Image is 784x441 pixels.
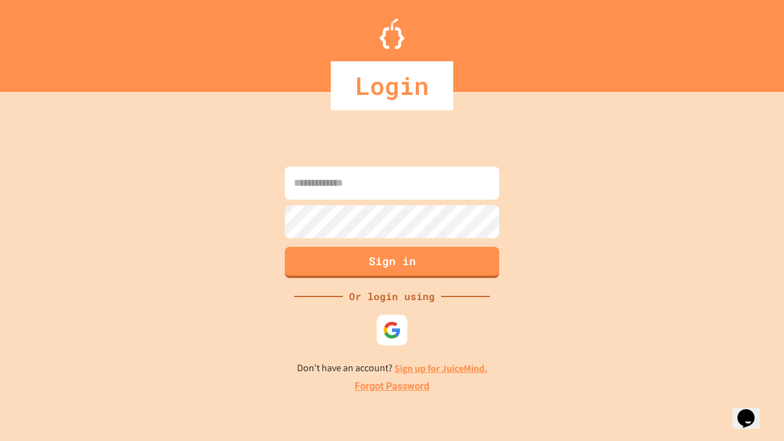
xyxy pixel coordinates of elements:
[343,289,441,304] div: Or login using
[331,61,453,110] div: Login
[394,362,488,375] a: Sign up for JuiceMind.
[297,361,488,376] p: Don't have an account?
[355,379,429,394] a: Forgot Password
[733,392,772,429] iframe: chat widget
[682,339,772,391] iframe: chat widget
[383,321,401,339] img: google-icon.svg
[380,18,404,49] img: Logo.svg
[285,247,499,278] button: Sign in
